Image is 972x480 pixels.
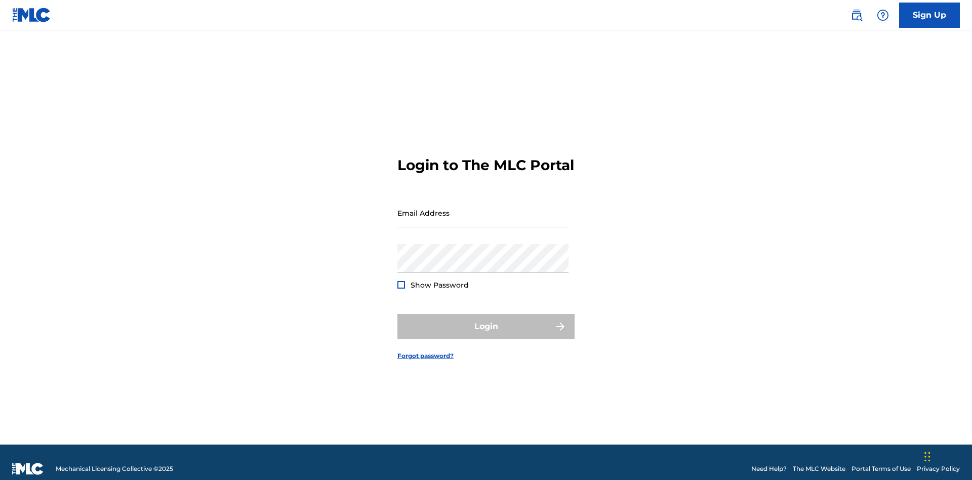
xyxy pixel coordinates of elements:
[852,464,911,473] a: Portal Terms of Use
[899,3,960,28] a: Sign Up
[751,464,787,473] a: Need Help?
[917,464,960,473] a: Privacy Policy
[846,5,867,25] a: Public Search
[397,156,574,174] h3: Login to The MLC Portal
[56,464,173,473] span: Mechanical Licensing Collective © 2025
[12,8,51,22] img: MLC Logo
[877,9,889,21] img: help
[921,431,972,480] iframe: Chat Widget
[873,5,893,25] div: Help
[924,442,930,472] div: Drag
[12,463,44,475] img: logo
[397,351,454,361] a: Forgot password?
[411,281,469,290] span: Show Password
[850,9,863,21] img: search
[793,464,845,473] a: The MLC Website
